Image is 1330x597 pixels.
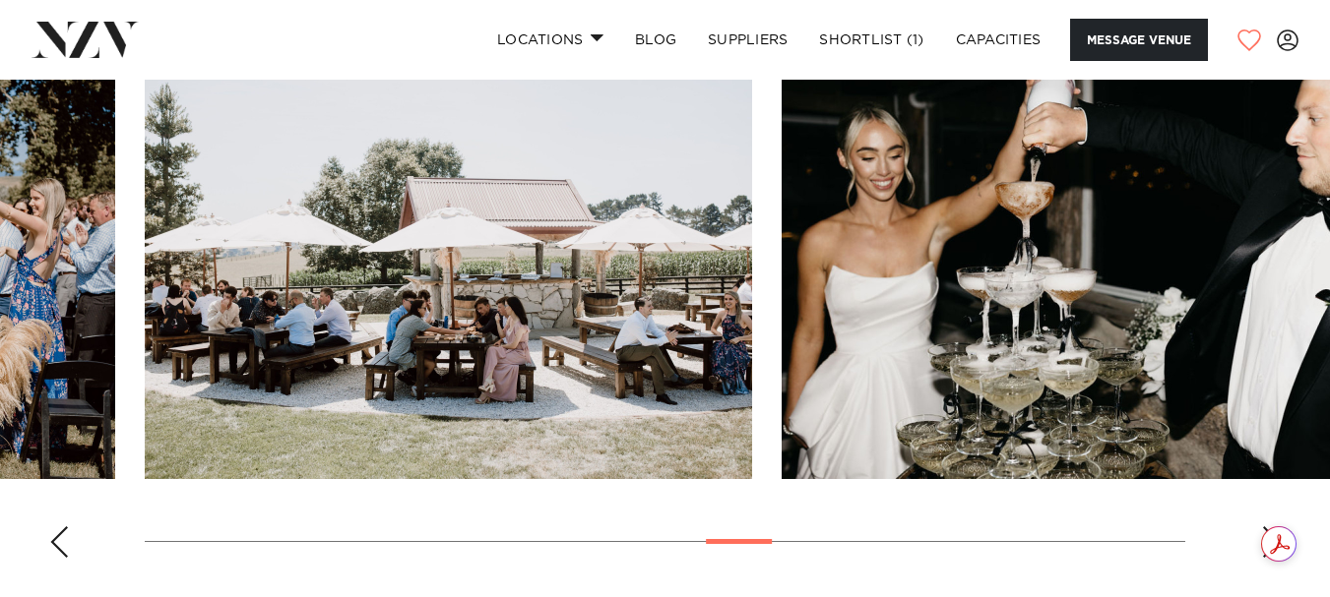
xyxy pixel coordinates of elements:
a: SUPPLIERS [692,19,803,61]
a: Capacities [940,19,1057,61]
button: Message Venue [1070,19,1208,61]
a: Locations [481,19,619,61]
a: BLOG [619,19,692,61]
a: Shortlist (1) [803,19,939,61]
img: nzv-logo.png [32,22,139,57]
swiper-slide: 15 / 26 [145,33,752,479]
